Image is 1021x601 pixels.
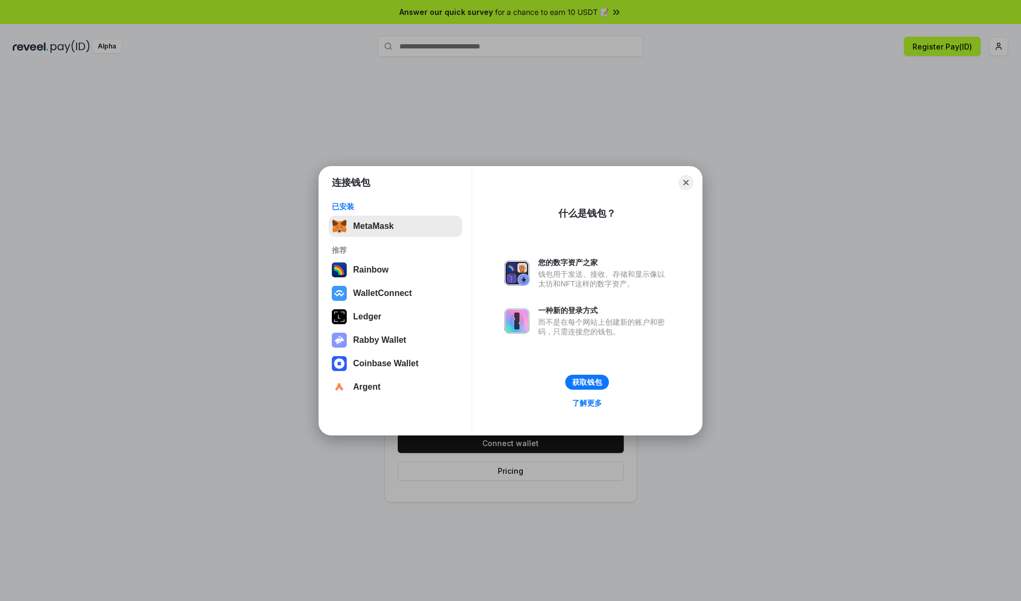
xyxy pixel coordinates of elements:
[332,219,347,234] img: svg+xml,%3Csvg%20fill%3D%22none%22%20height%3D%2233%22%20viewBox%3D%220%200%2035%2033%22%20width%...
[679,175,693,190] button: Close
[329,283,462,304] button: WalletConnect
[329,353,462,374] button: Coinbase Wallet
[353,221,394,231] div: MetaMask
[538,306,670,315] div: 一种新的登录方式
[538,269,670,289] div: 钱包用于发送、接收、存储和显示像以太坊和NFT这样的数字资产。
[332,176,370,189] h1: 连接钱包
[332,245,459,255] div: 推荐
[353,312,381,322] div: Ledger
[572,377,602,387] div: 获取钱包
[332,356,347,371] img: svg+xml,%3Csvg%20width%3D%2228%22%20height%3D%2228%22%20viewBox%3D%220%200%2028%2028%22%20fill%3D...
[566,396,608,410] a: 了解更多
[558,207,616,220] div: 什么是钱包？
[353,289,412,298] div: WalletConnect
[332,309,347,324] img: svg+xml,%3Csvg%20xmlns%3D%22http%3A%2F%2Fwww.w3.org%2F2000%2Fsvg%22%20width%3D%2228%22%20height%3...
[538,317,670,336] div: 而不是在每个网站上创建新的账户和密码，只需连接您的钱包。
[332,333,347,348] img: svg+xml,%3Csvg%20xmlns%3D%22http%3A%2F%2Fwww.w3.org%2F2000%2Fsvg%22%20fill%3D%22none%22%20viewBox...
[538,258,670,267] div: 您的数字资产之家
[565,375,609,390] button: 获取钱包
[332,286,347,301] img: svg+xml,%3Csvg%20width%3D%2228%22%20height%3D%2228%22%20viewBox%3D%220%200%2028%2028%22%20fill%3D...
[329,216,462,237] button: MetaMask
[329,259,462,281] button: Rainbow
[504,260,530,286] img: svg+xml,%3Csvg%20xmlns%3D%22http%3A%2F%2Fwww.w3.org%2F2000%2Fsvg%22%20fill%3D%22none%22%20viewBox...
[353,382,381,392] div: Argent
[329,306,462,327] button: Ledger
[332,380,347,394] img: svg+xml,%3Csvg%20width%3D%2228%22%20height%3D%2228%22%20viewBox%3D%220%200%2028%2028%22%20fill%3D...
[332,262,347,277] img: svg+xml,%3Csvg%20width%3D%22120%22%20height%3D%22120%22%20viewBox%3D%220%200%20120%20120%22%20fil...
[329,330,462,351] button: Rabby Wallet
[353,335,406,345] div: Rabby Wallet
[353,265,389,275] div: Rainbow
[332,202,459,211] div: 已安装
[353,359,419,368] div: Coinbase Wallet
[572,398,602,408] div: 了解更多
[329,376,462,398] button: Argent
[504,308,530,334] img: svg+xml,%3Csvg%20xmlns%3D%22http%3A%2F%2Fwww.w3.org%2F2000%2Fsvg%22%20fill%3D%22none%22%20viewBox...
